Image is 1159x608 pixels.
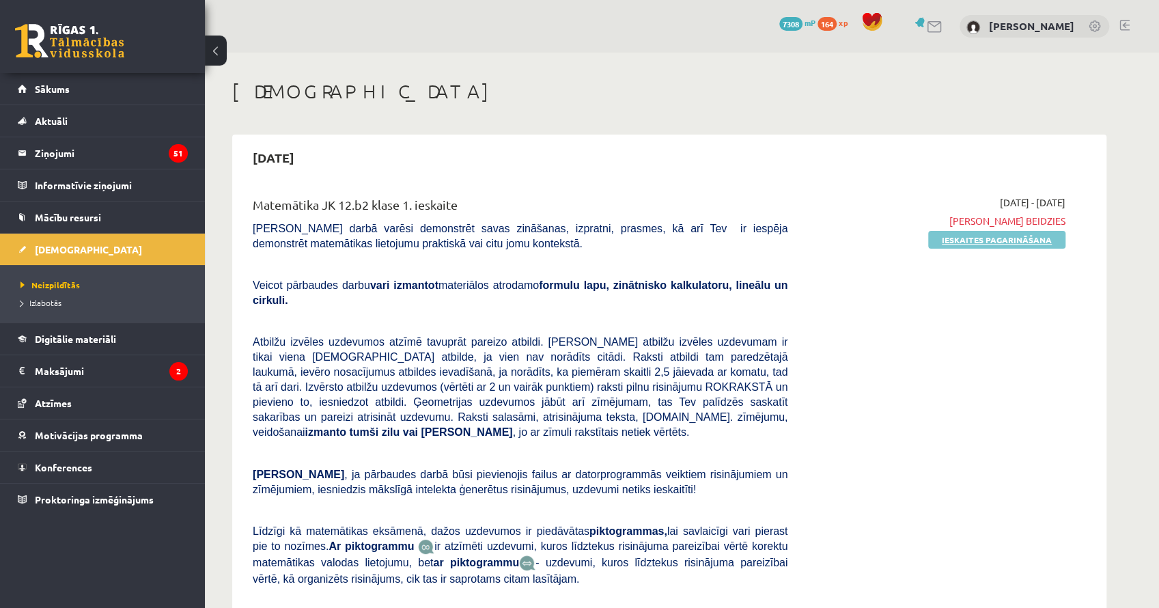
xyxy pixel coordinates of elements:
span: [PERSON_NAME] darbā varēsi demonstrēt savas zināšanas, izpratni, prasmes, kā arī Tev ir iespēja d... [253,223,787,249]
span: Izlabotās [20,297,61,308]
span: Proktoringa izmēģinājums [35,493,154,506]
span: , ja pārbaudes darbā būsi pievienojis failus ar datorprogrammās veiktiem risinājumiem un zīmējumi... [253,469,787,495]
span: xp [839,17,848,28]
span: ir atzīmēti uzdevumi, kuros līdztekus risinājuma pareizībai vērtē korektu matemātikas valodas lie... [253,540,787,568]
a: Konferences [18,452,188,483]
a: [DEMOGRAPHIC_DATA] [18,234,188,265]
span: Aktuāli [35,115,68,127]
span: Atzīmes [35,397,72,409]
b: Ar piktogrammu [329,540,414,552]
a: Atzīmes [18,387,188,419]
span: mP [805,17,815,28]
a: Ziņojumi51 [18,137,188,169]
img: JfuEzvunn4EvwAAAAASUVORK5CYII= [418,539,434,555]
span: Atbilžu izvēles uzdevumos atzīmē tavuprāt pareizo atbildi. [PERSON_NAME] atbilžu izvēles uzdevuma... [253,336,787,438]
a: Proktoringa izmēģinājums [18,484,188,515]
a: 7308 mP [779,17,815,28]
a: Izlabotās [20,296,191,309]
span: [PERSON_NAME] beidzies [808,214,1065,228]
span: Sākums [35,83,70,95]
span: Veicot pārbaudes darbu materiālos atrodamo [253,279,787,306]
a: Neizpildītās [20,279,191,291]
span: [DEMOGRAPHIC_DATA] [35,243,142,255]
h1: [DEMOGRAPHIC_DATA] [232,80,1106,103]
span: 7308 [779,17,802,31]
div: Matemātika JK 12.b2 klase 1. ieskaite [253,195,787,221]
b: izmanto [305,426,346,438]
span: 164 [818,17,837,31]
a: Aktuāli [18,105,188,137]
legend: Maksājumi [35,355,188,387]
span: Konferences [35,461,92,473]
a: Motivācijas programma [18,419,188,451]
i: 2 [169,362,188,381]
span: Līdzīgi kā matemātikas eksāmenā, dažos uzdevumos ir piedāvātas lai savlaicīgi vari pierast pie to... [253,525,787,552]
legend: Ziņojumi [35,137,188,169]
a: Sākums [18,73,188,105]
a: Rīgas 1. Tālmācības vidusskola [15,24,124,58]
i: 51 [169,144,188,163]
span: [PERSON_NAME] [253,469,344,480]
span: Mācību resursi [35,211,101,223]
a: Maksājumi2 [18,355,188,387]
b: tumši zilu vai [PERSON_NAME] [349,426,512,438]
b: piktogrammas, [589,525,667,537]
span: Neizpildītās [20,279,80,290]
a: Ieskaites pagarināšana [928,231,1065,249]
a: [PERSON_NAME] [989,19,1074,33]
span: Motivācijas programma [35,429,143,441]
b: formulu lapu, zinātnisko kalkulatoru, lineālu un cirkuli. [253,279,787,306]
a: Mācību resursi [18,202,188,233]
legend: Informatīvie ziņojumi [35,169,188,201]
a: Digitālie materiāli [18,323,188,355]
span: Digitālie materiāli [35,333,116,345]
a: Informatīvie ziņojumi [18,169,188,201]
img: wKvN42sLe3LLwAAAABJRU5ErkJggg== [519,555,535,571]
img: Tīna Kante [966,20,980,34]
b: ar piktogrammu [433,557,519,568]
h2: [DATE] [239,141,308,174]
a: 164 xp [818,17,854,28]
span: [DATE] - [DATE] [1000,195,1065,210]
b: vari izmantot [370,279,438,291]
